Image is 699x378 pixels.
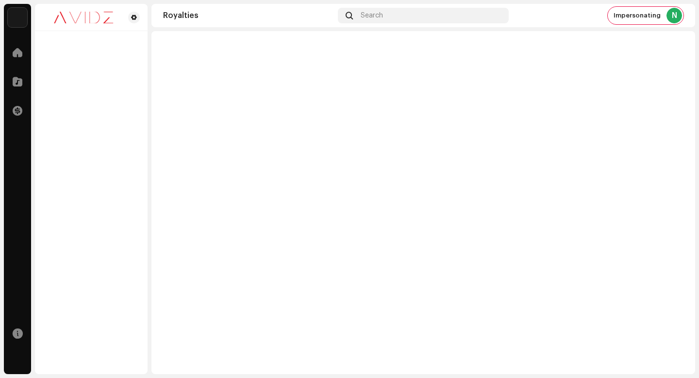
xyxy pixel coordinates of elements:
[614,12,661,19] span: Impersonating
[8,8,27,27] img: 10d72f0b-d06a-424f-aeaa-9c9f537e57b6
[666,8,682,23] div: N
[361,12,383,19] span: Search
[163,12,334,19] div: Royalties
[43,12,124,23] img: 0c631eef-60b6-411a-a233-6856366a70de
